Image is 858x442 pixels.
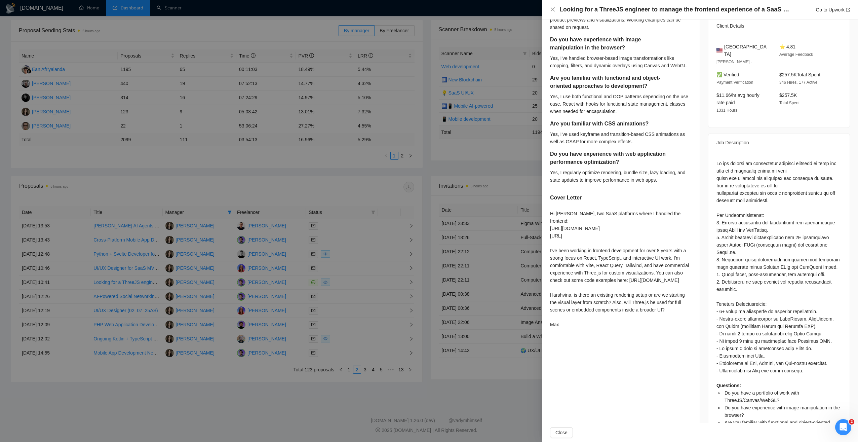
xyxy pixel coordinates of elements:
[716,72,739,77] span: ✅ Verified
[724,43,769,58] span: [GEOGRAPHIC_DATA]
[550,131,692,145] div: Yes, I've used keyframe and transition-based CSS animations as well as GSAP for more complex effe...
[550,427,573,438] button: Close
[550,210,692,328] div: Hi [PERSON_NAME], two SaaS platforms where I handled the frontend: [URL][DOMAIN_NAME] [URL] I've ...
[559,5,791,14] h4: Looking for a ThreeJS engineer to manage the frontend experience of a SaaS platform.
[816,7,850,12] a: Go to Upworkexport
[725,390,799,403] span: Do you have a portfolio of work with ThreeJS/Canvas/WebGL?
[716,108,737,113] span: 1331 Hours
[550,54,692,69] div: Yes, I've handled browser-based image transformations like cropping, filters, and dynamic overlay...
[716,134,842,152] div: Job Description
[716,60,752,64] span: [PERSON_NAME] -
[550,120,670,128] h5: Are you familiar with CSS animations?
[550,194,582,202] h5: Cover Letter
[550,150,670,166] h5: Do you have experience with web application performance optimization?
[716,93,759,105] span: $11.66/hr avg hourly rate paid
[779,101,799,105] span: Total Spent
[846,8,850,12] span: export
[550,7,555,12] span: close
[550,9,692,31] div: Yes, I've used Three.js and Canvas in production for interactive product previews and visualizati...
[725,405,840,418] span: Do you have experience with image manipulation in the browser?
[779,72,820,77] span: $257.5K Total Spent
[550,93,692,115] div: Yes, I use both functional and OOP patterns depending on the use case. React with hooks for funct...
[555,429,568,436] span: Close
[779,93,797,98] span: $257.5K
[779,44,795,49] span: ⭐ 4.81
[550,7,555,12] button: Close
[725,420,830,433] span: Are you familiar with functional and object-oriented approaches to development?
[716,47,723,54] img: 🇺🇸
[835,419,851,435] iframe: Intercom live chat
[779,80,817,85] span: 346 Hires, 177 Active
[849,419,854,425] span: 2
[716,80,753,85] span: Payment Verification
[550,74,670,90] h5: Are you familiar with functional and object-oriented approaches to development?
[779,52,813,57] span: Average Feedback
[716,383,741,388] strong: Questions:
[716,17,842,35] div: Client Details
[550,36,670,52] h5: Do you have experience with image manipulation in the browser?
[550,169,692,184] div: Yes, I regularly optimize rendering, bundle size, lazy loading, and state updates to improve perf...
